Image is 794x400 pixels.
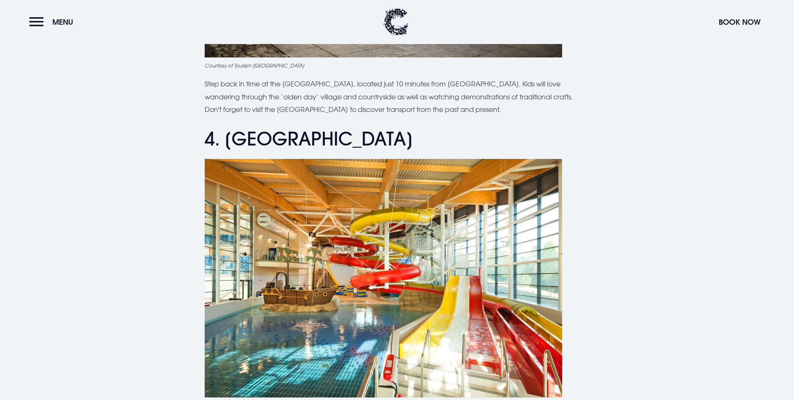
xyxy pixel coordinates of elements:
[205,62,590,69] figcaption: Courtesy of Tourism [GEOGRAPHIC_DATA]
[205,159,562,397] img: Bangor Swimming Pool, things to do in Bangor with kids.
[383,8,409,36] img: Clandeboye Lodge
[714,13,765,31] button: Book Now
[29,13,77,31] button: Menu
[205,78,590,116] p: Step back in time at the [GEOGRAPHIC_DATA], located just 10 minutes from [GEOGRAPHIC_DATA]. Kids ...
[52,17,73,27] span: Menu
[205,128,590,150] h2: 4. [GEOGRAPHIC_DATA]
